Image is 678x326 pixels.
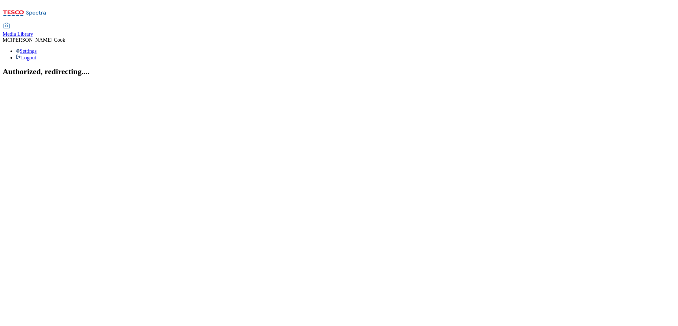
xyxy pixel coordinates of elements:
a: Settings [16,48,37,54]
a: Logout [16,55,36,60]
h2: Authorized, redirecting.... [3,67,675,76]
span: MC [3,37,11,43]
span: Media Library [3,31,33,37]
span: [PERSON_NAME] Cook [11,37,65,43]
a: Media Library [3,23,33,37]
